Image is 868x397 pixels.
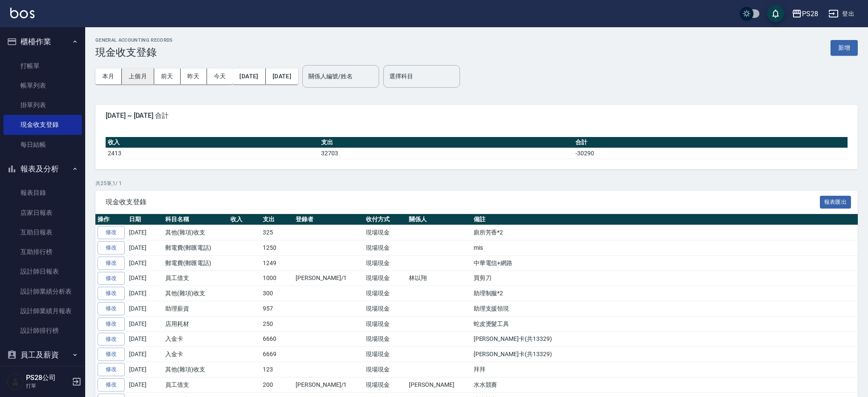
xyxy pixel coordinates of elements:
[98,257,125,270] a: 修改
[261,347,293,362] td: 6669
[471,316,858,331] td: 蛇皮燙髮工具
[7,373,24,390] img: Person
[471,362,858,377] td: 拜拜
[3,282,82,301] a: 設計師業績分析表
[261,301,293,317] td: 957
[127,301,163,317] td: [DATE]
[106,111,848,120] span: [DATE] ~ [DATE] 合計
[106,148,319,159] td: 2413
[364,286,407,301] td: 現場現金
[3,56,82,76] a: 打帳單
[3,31,82,53] button: 櫃檯作業
[825,6,858,22] button: 登出
[293,271,364,286] td: [PERSON_NAME]/1
[364,225,407,240] td: 現場現金
[788,5,822,23] button: PS28
[98,272,125,285] a: 修改
[261,362,293,377] td: 123
[831,40,858,56] button: 新增
[98,333,125,346] a: 修改
[3,135,82,154] a: 每日結帳
[364,240,407,256] td: 現場現金
[319,148,573,159] td: 32703
[228,214,261,225] th: 收入
[127,255,163,271] td: [DATE]
[98,226,125,239] a: 修改
[95,37,173,43] h2: GENERAL ACCOUNTING RECORDS
[127,347,163,362] td: [DATE]
[471,377,858,392] td: 水水競賽
[364,377,407,392] td: 現場現金
[127,377,163,392] td: [DATE]
[3,76,82,95] a: 帳單列表
[364,347,407,362] td: 現場現金
[98,317,125,331] a: 修改
[3,242,82,262] a: 互助排行榜
[163,255,228,271] td: 郵電費(郵匯電話)
[471,301,858,317] td: 助理支援領現
[261,271,293,286] td: 1000
[3,223,82,242] a: 互助日報表
[163,240,228,256] td: 郵電費(郵匯電話)
[163,362,228,377] td: 其他(雜項)收支
[127,214,163,225] th: 日期
[163,214,228,225] th: 科目名稱
[98,363,125,376] a: 修改
[407,214,471,225] th: 關係人
[106,137,319,148] th: 收入
[3,183,82,203] a: 報表目錄
[261,225,293,240] td: 325
[471,225,858,240] td: 廁所芳香*2
[261,214,293,225] th: 支出
[127,362,163,377] td: [DATE]
[407,377,471,392] td: [PERSON_NAME]
[471,331,858,347] td: [PERSON_NAME]卡(共13329)
[767,5,784,22] button: save
[127,316,163,331] td: [DATE]
[3,262,82,281] a: 設計師日報表
[95,69,122,84] button: 本月
[471,255,858,271] td: 中華電信+網路
[471,214,858,225] th: 備註
[3,344,82,366] button: 員工及薪資
[98,348,125,361] a: 修改
[364,362,407,377] td: 現場現金
[163,331,228,347] td: 入金卡
[471,240,858,256] td: mis
[364,301,407,317] td: 現場現金
[163,347,228,362] td: 入金卡
[98,378,125,391] a: 修改
[26,382,69,390] p: 打單
[122,69,154,84] button: 上個月
[95,214,127,225] th: 操作
[364,214,407,225] th: 收付方式
[163,286,228,301] td: 其他(雜項)收支
[261,316,293,331] td: 250
[266,69,298,84] button: [DATE]
[820,196,851,209] button: 報表匯出
[127,240,163,256] td: [DATE]
[95,180,858,187] p: 共 25 筆, 1 / 1
[261,255,293,271] td: 1249
[293,377,364,392] td: [PERSON_NAME]/1
[364,331,407,347] td: 現場現金
[163,271,228,286] td: 員工借支
[98,287,125,300] a: 修改
[163,301,228,317] td: 助理薪資
[163,316,228,331] td: 店用耗材
[127,331,163,347] td: [DATE]
[261,331,293,347] td: 6660
[3,158,82,180] button: 報表及分析
[364,255,407,271] td: 現場現金
[319,137,573,148] th: 支出
[3,95,82,115] a: 掛單列表
[831,43,858,51] a: 新增
[233,69,265,84] button: [DATE]
[98,302,125,315] a: 修改
[3,301,82,321] a: 設計師業績月報表
[3,115,82,134] a: 現金收支登錄
[181,69,207,84] button: 昨天
[98,241,125,254] a: 修改
[163,377,228,392] td: 員工借支
[364,271,407,286] td: 現場現金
